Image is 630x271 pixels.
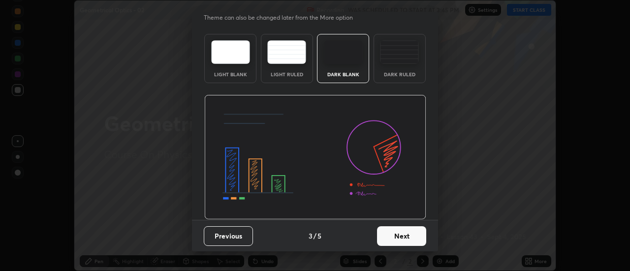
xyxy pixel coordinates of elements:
p: Theme can also be changed later from the More option [204,13,363,22]
div: Light Ruled [267,72,307,77]
h4: 5 [317,231,321,241]
button: Next [377,226,426,246]
div: Dark Blank [323,72,363,77]
h4: / [314,231,316,241]
h4: 3 [309,231,313,241]
img: darkRuledTheme.de295e13.svg [380,40,419,64]
img: lightTheme.e5ed3b09.svg [211,40,250,64]
div: Dark Ruled [380,72,419,77]
button: Previous [204,226,253,246]
img: darkThemeBanner.d06ce4a2.svg [204,95,426,220]
img: darkTheme.f0cc69e5.svg [324,40,363,64]
div: Light Blank [211,72,250,77]
img: lightRuledTheme.5fabf969.svg [267,40,306,64]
